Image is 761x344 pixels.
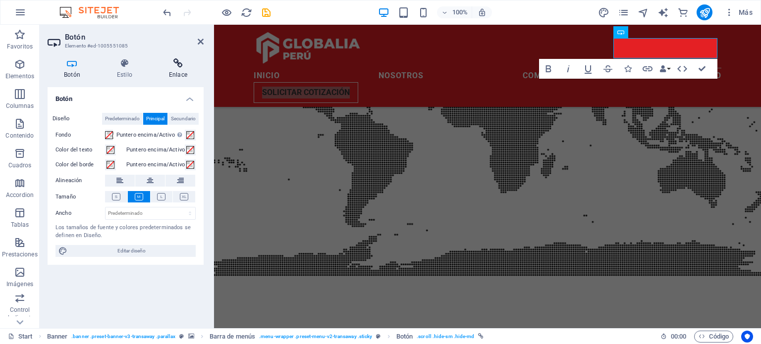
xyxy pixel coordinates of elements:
img: Editor Logo [57,6,131,18]
span: Haz clic para seleccionar y doble clic para editar [210,331,255,343]
button: save [260,6,272,18]
i: Publicar [699,7,710,18]
button: Haz clic para salir del modo de previsualización y seguir editando [220,6,232,18]
span: Código [699,331,729,343]
button: navigator [637,6,649,18]
label: Fondo [55,129,105,141]
p: Tablas [11,221,29,229]
i: Comercio [677,7,689,18]
button: Link [638,59,657,79]
button: HTML [673,59,692,79]
label: Diseño [53,113,102,125]
i: Guardar (Ctrl+S) [261,7,272,18]
p: Accordion [6,191,34,199]
label: Puntero encima/Activo [116,129,185,141]
h2: Botón [65,33,204,42]
span: Predeterminado [105,113,140,125]
label: Tamaño [55,191,105,203]
p: Contenido [5,132,34,140]
button: Secundario [168,113,199,125]
span: . banner .preset-banner-v3-transaway .parallax [71,331,175,343]
span: : [678,333,679,340]
button: Principal [143,113,167,125]
button: commerce [677,6,689,18]
label: Puntero encima/Activo [126,144,185,156]
h4: Botón [48,58,101,79]
i: Páginas (Ctrl+Alt+S) [618,7,629,18]
i: Deshacer: Cambiar enlace (Ctrl+Z) [162,7,173,18]
button: Confirm (Ctrl+⏎) [693,59,711,79]
button: Icons [618,59,637,79]
button: Italic (Ctrl+I) [559,59,578,79]
p: Columnas [6,102,34,110]
h6: 100% [452,6,468,18]
span: Secundario [171,113,196,125]
button: Predeterminado [102,113,143,125]
button: Data Bindings [658,59,672,79]
p: Imágenes [6,280,33,288]
p: Favoritos [7,43,33,50]
span: Más [724,7,753,17]
button: Más [720,4,757,20]
label: Color del texto [55,144,105,156]
button: Underline (Ctrl+U) [579,59,598,79]
i: Este elemento contiene un fondo [188,334,194,339]
i: Al redimensionar, ajustar el nivel de zoom automáticamente para ajustarse al dispositivo elegido. [478,8,487,17]
i: Este elemento está vinculado [478,334,484,339]
label: Alineación [55,175,105,187]
button: publish [697,4,712,20]
h4: Enlace [153,58,204,79]
h4: Botón [48,87,204,105]
a: Solicitar cotización [40,57,144,78]
button: reload [240,6,252,18]
span: Haz clic para seleccionar y doble clic para editar [396,331,413,343]
span: Principal [146,113,164,125]
i: Navegador [638,7,649,18]
span: Editar diseño [70,245,193,257]
button: Código [694,331,733,343]
span: 00 00 [671,331,686,343]
p: Cuadros [8,161,32,169]
nav: breadcrumb [47,331,484,343]
i: Este elemento es un preajuste personalizable [179,334,184,339]
span: . scroll .hide-sm .hide-md [417,331,474,343]
i: Volver a cargar página [241,7,252,18]
button: design [598,6,609,18]
button: undo [161,6,173,18]
button: text_generator [657,6,669,18]
i: Diseño (Ctrl+Alt+Y) [598,7,609,18]
p: Prestaciones [2,250,37,258]
span: Haz clic para seleccionar y doble clic para editar [47,331,68,343]
button: 100% [437,6,472,18]
div: Los tamaños de fuente y colores predeterminados se definen en Diseño. [55,224,196,240]
i: Este elemento es un preajuste personalizable [376,334,380,339]
h4: Estilo [101,58,153,79]
p: Elementos [5,72,34,80]
button: Strikethrough [598,59,617,79]
span: . menu-wrapper .preset-menu-v2-transaway .sticky [259,331,372,343]
h3: Elemento #ed-1005551085 [65,42,184,50]
a: Haz clic para cancelar la selección y doble clic para abrir páginas [8,331,33,343]
button: Usercentrics [741,331,753,343]
button: pages [617,6,629,18]
h6: Tiempo de la sesión [660,331,687,343]
label: Puntero encima/Activo [126,159,185,171]
button: Bold (Ctrl+B) [539,59,558,79]
button: Editar diseño [55,245,196,257]
label: Color del borde [55,159,105,171]
i: AI Writer [657,7,669,18]
label: Ancho [55,210,105,216]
